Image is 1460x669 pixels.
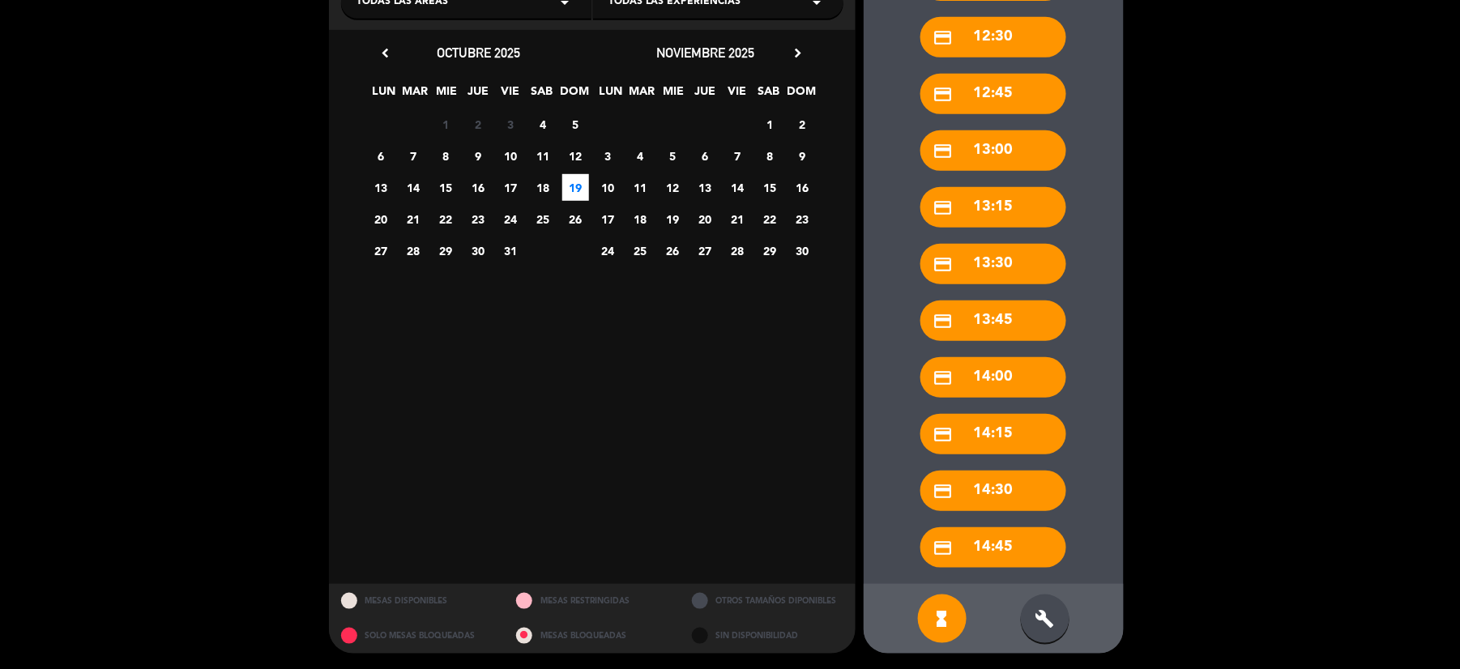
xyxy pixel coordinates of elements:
span: 17 [595,206,621,232]
span: 9 [789,143,816,169]
i: credit_card [933,28,953,48]
div: 13:30 [920,244,1066,284]
span: 30 [789,237,816,264]
span: 18 [627,206,654,232]
span: 4 [627,143,654,169]
span: 1 [433,111,459,138]
span: VIE [724,82,750,109]
span: 22 [433,206,459,232]
span: noviembre 2025 [656,45,754,61]
span: 6 [368,143,395,169]
i: chevron_left [378,45,395,62]
span: 12 [562,143,589,169]
i: credit_card [933,538,953,558]
span: DOM [560,82,587,109]
span: JUE [692,82,719,109]
i: credit_card [933,481,953,501]
span: 15 [757,174,783,201]
i: credit_card [933,311,953,331]
div: 14:30 [920,471,1066,511]
span: 24 [595,237,621,264]
span: LUN [370,82,397,109]
div: MESAS BLOQUEADAS [504,619,680,654]
span: 12 [660,174,686,201]
span: 2 [789,111,816,138]
span: 2 [465,111,492,138]
span: 23 [789,206,816,232]
span: 5 [562,111,589,138]
span: octubre 2025 [437,45,520,61]
span: 10 [497,143,524,169]
i: credit_card [933,254,953,275]
span: 21 [724,206,751,232]
span: 16 [465,174,492,201]
i: credit_card [933,368,953,388]
div: SOLO MESAS BLOQUEADAS [329,619,505,654]
span: 8 [757,143,783,169]
span: 7 [724,143,751,169]
span: 13 [368,174,395,201]
span: 26 [562,206,589,232]
span: 30 [465,237,492,264]
span: 26 [660,237,686,264]
span: MAR [402,82,429,109]
span: 22 [757,206,783,232]
div: 14:45 [920,527,1066,568]
span: 20 [368,206,395,232]
span: 8 [433,143,459,169]
span: 28 [400,237,427,264]
span: 1 [757,111,783,138]
span: 17 [497,174,524,201]
i: build [1035,609,1055,629]
span: MIE [660,82,687,109]
span: 9 [465,143,492,169]
span: 27 [368,237,395,264]
span: 13 [692,174,719,201]
div: 12:45 [920,74,1066,114]
div: 14:15 [920,414,1066,454]
i: credit_card [933,424,953,445]
i: chevron_right [790,45,807,62]
div: MESAS RESTRINGIDAS [504,584,680,619]
i: credit_card [933,141,953,161]
span: 11 [530,143,557,169]
span: 25 [627,237,654,264]
span: 27 [692,237,719,264]
i: credit_card [933,84,953,104]
span: 4 [530,111,557,138]
span: 19 [660,206,686,232]
div: 13:45 [920,300,1066,341]
span: 10 [595,174,621,201]
span: 18 [530,174,557,201]
span: DOM [787,82,813,109]
span: 3 [595,143,621,169]
div: MESAS DISPONIBLES [329,584,505,619]
span: MAR [629,82,655,109]
span: 31 [497,237,524,264]
span: 21 [400,206,427,232]
span: 16 [789,174,816,201]
span: 29 [433,237,459,264]
i: credit_card [933,198,953,218]
span: 11 [627,174,654,201]
div: 13:15 [920,187,1066,228]
span: 3 [497,111,524,138]
div: 13:00 [920,130,1066,171]
span: 28 [724,237,751,264]
span: 15 [433,174,459,201]
span: SAB [528,82,555,109]
span: JUE [465,82,492,109]
div: OTROS TAMAÑOS DIPONIBLES [680,584,856,619]
span: 14 [400,174,427,201]
span: 23 [465,206,492,232]
span: 25 [530,206,557,232]
span: MIE [433,82,460,109]
span: 20 [692,206,719,232]
span: 7 [400,143,427,169]
span: VIE [497,82,523,109]
div: 14:00 [920,357,1066,398]
span: SAB [755,82,782,109]
span: LUN [597,82,624,109]
i: hourglass_full [933,609,952,629]
span: 29 [757,237,783,264]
